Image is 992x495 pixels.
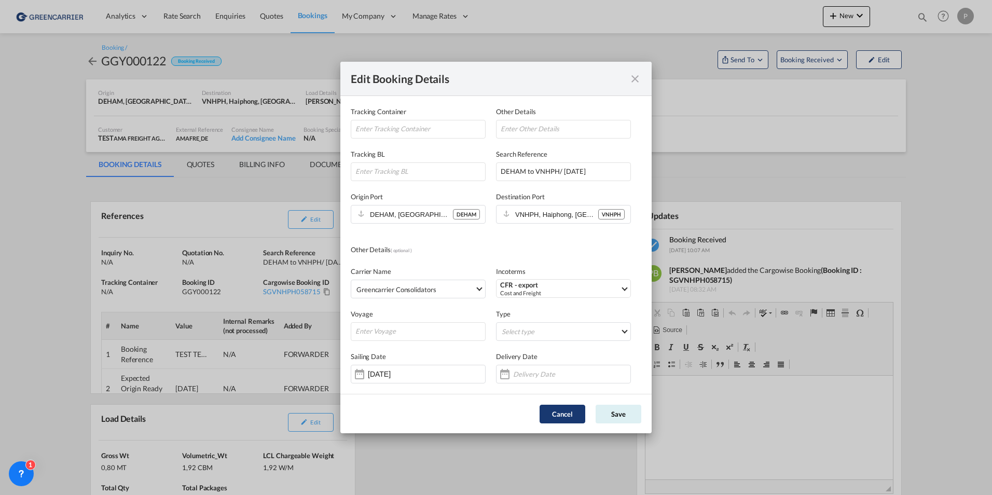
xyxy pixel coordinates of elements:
div: Tracking Container [351,106,486,117]
input: Enter Voyage [351,322,486,341]
div: Type [496,309,631,319]
div: Tracking BL [351,149,486,159]
md-dialog: Tracking ContainerOther DetailsTracking ... [340,62,652,433]
div: CFR - export [500,281,620,289]
input: Enter Other Details [496,120,631,139]
button: Save [596,405,641,423]
input: Sailing Date [368,370,433,378]
span: ( optional ) [391,247,412,253]
div: Greencarrier Consolidators [356,285,436,294]
span: Origin Port [351,192,383,201]
input: Enter Search Reference [496,162,631,181]
md-select: Select carrier: Greencarrier Consolidators [351,280,486,298]
input: Delivery Date [513,370,575,378]
div: Incoterms [496,266,631,277]
span: Search Reference [496,150,547,158]
span: Destination Port [496,192,544,201]
div: Cost and Freight [500,289,620,297]
input: Select Origin Port [370,208,453,222]
div: Edit Booking Details [351,72,612,85]
div: DEHAM [453,209,480,219]
md-icon: icon-close fg-AAA8AD mr-0 cursor [629,73,641,85]
div: Carrier Name [351,266,486,277]
input: Enter Tracking Container [351,120,486,139]
body: Editor, editor10 [10,10,237,21]
div: Delivery Date [496,351,631,362]
span: Other Details [496,107,536,116]
input: Select Destination Port [515,208,598,222]
div: Other Details [351,244,496,256]
md-select: Select type [496,322,631,341]
div: Sailing Date [351,351,486,362]
button: Cancel [540,405,585,423]
div: VNHPH [598,209,625,219]
div: Voyage [351,309,486,319]
input: Enter Tracking BL [351,162,486,181]
md-select: Select Incoterms: CFR - export Cost and Freight [496,279,631,298]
